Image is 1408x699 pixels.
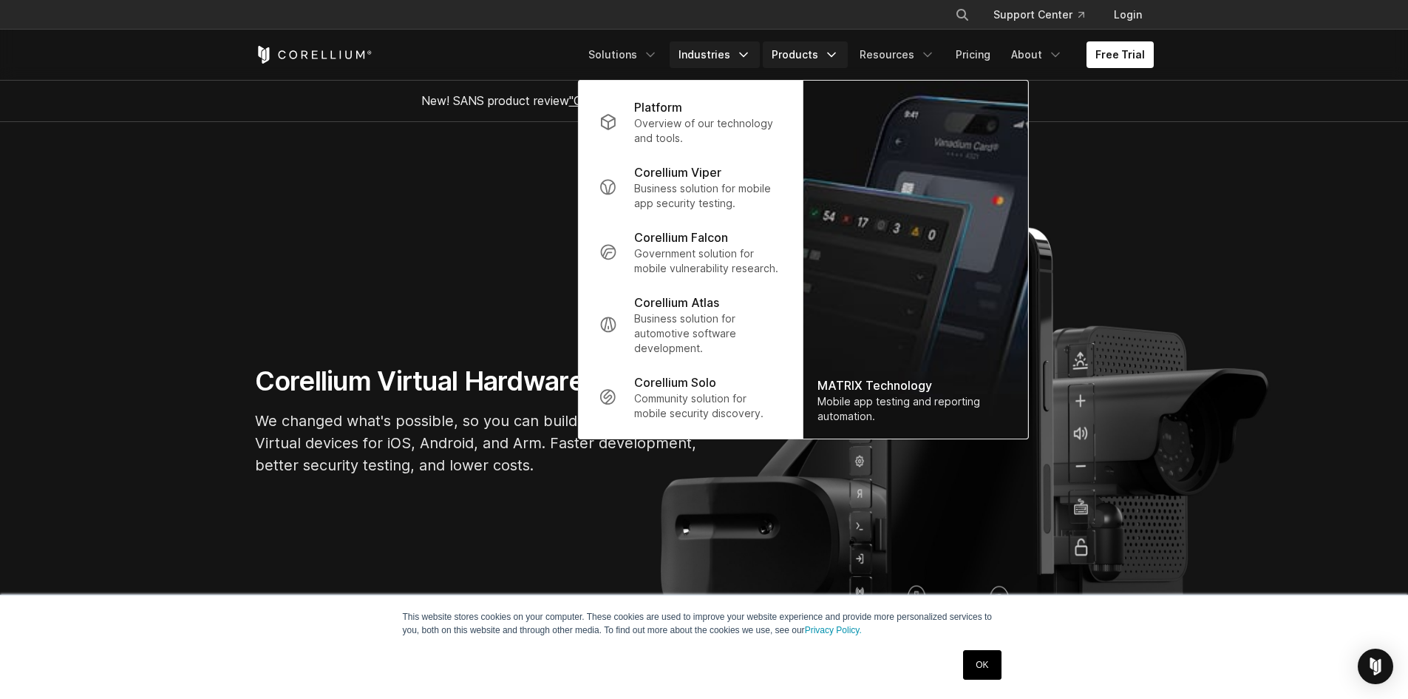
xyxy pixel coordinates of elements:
[1358,649,1393,684] div: Open Intercom Messenger
[949,1,976,28] button: Search
[587,90,793,155] a: Platform Overview of our technology and tools.
[587,155,793,220] a: Corellium Viper Business solution for mobile app security testing.
[937,1,1154,28] div: Navigation Menu
[803,81,1027,439] img: Matrix_WebNav_1x
[634,98,682,116] p: Platform
[634,163,721,181] p: Corellium Viper
[579,41,667,68] a: Solutions
[851,41,944,68] a: Resources
[634,294,719,311] p: Corellium Atlas
[569,93,910,108] a: "Collaborative Mobile App Security Development and Analysis"
[947,41,999,68] a: Pricing
[817,376,1013,394] div: MATRIX Technology
[1086,41,1154,68] a: Free Trial
[963,650,1001,680] a: OK
[670,41,760,68] a: Industries
[634,311,781,356] p: Business solution for automotive software development.
[634,116,781,146] p: Overview of our technology and tools.
[634,181,781,211] p: Business solution for mobile app security testing.
[805,625,862,635] a: Privacy Policy.
[587,365,793,430] a: Corellium Solo Community solution for mobile security discovery.
[579,41,1154,68] div: Navigation Menu
[1002,41,1072,68] a: About
[634,246,781,276] p: Government solution for mobile vulnerability research.
[634,229,728,246] p: Corellium Falcon
[634,374,716,391] p: Corellium Solo
[403,610,1006,637] p: This website stores cookies on your computer. These cookies are used to improve your website expe...
[1102,1,1154,28] a: Login
[255,46,373,64] a: Corellium Home
[803,81,1027,439] a: MATRIX Technology Mobile app testing and reporting automation.
[587,285,793,365] a: Corellium Atlas Business solution for automotive software development.
[634,391,781,421] p: Community solution for mobile security discovery.
[587,220,793,285] a: Corellium Falcon Government solution for mobile vulnerability research.
[982,1,1096,28] a: Support Center
[763,41,848,68] a: Products
[817,394,1013,424] div: Mobile app testing and reporting automation.
[255,365,698,398] h1: Corellium Virtual Hardware
[421,93,987,108] span: New! SANS product review now available.
[255,410,698,476] p: We changed what's possible, so you can build what's next. Virtual devices for iOS, Android, and A...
